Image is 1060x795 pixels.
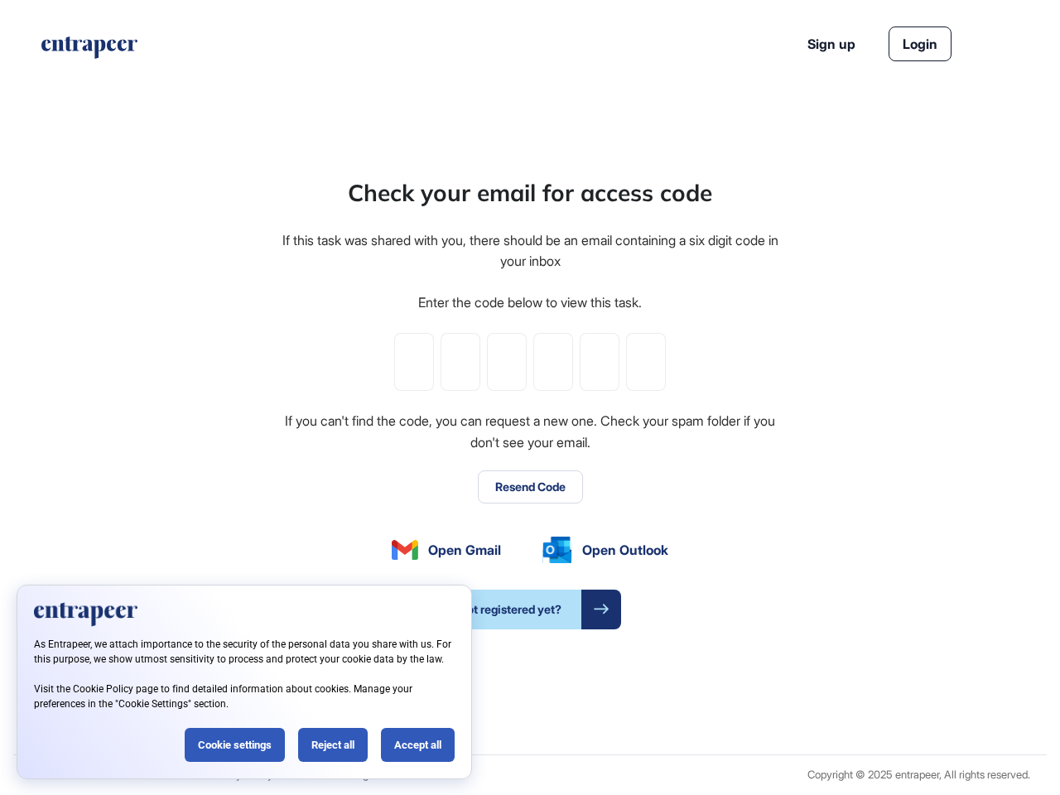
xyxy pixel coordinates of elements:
div: Check your email for access code [348,176,712,210]
div: Copyright © 2025 entrapeer, All rights reserved. [807,768,1030,781]
span: Not registered yet? [439,590,581,629]
button: Resend Code [478,470,583,503]
a: Sign up [807,34,855,54]
a: entrapeer-logo [40,36,139,65]
a: Open Outlook [542,537,668,563]
a: Open Gmail [392,540,501,560]
span: Open Outlook [582,540,668,560]
a: Login [889,26,952,61]
span: Open Gmail [428,540,501,560]
div: If this task was shared with you, there should be an email containing a six digit code in your inbox [280,230,780,272]
div: If you can't find the code, you can request a new one. Check your spam folder if you don't see yo... [280,411,780,453]
a: Not registered yet? [439,590,621,629]
div: Enter the code below to view this task. [418,292,642,314]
